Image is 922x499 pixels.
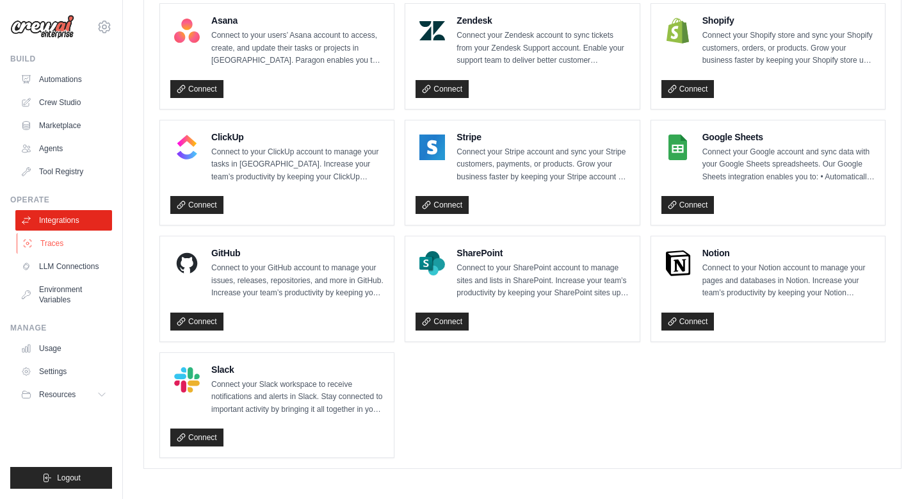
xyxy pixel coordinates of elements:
[15,161,112,182] a: Tool Registry
[416,80,469,98] a: Connect
[211,131,384,143] h4: ClickUp
[15,69,112,90] a: Automations
[15,361,112,382] a: Settings
[665,135,691,160] img: Google Sheets Logo
[10,195,112,205] div: Operate
[457,14,629,27] h4: Zendesk
[702,262,875,300] p: Connect to your Notion account to manage your pages and databases in Notion. Increase your team’s...
[170,429,223,446] a: Connect
[457,146,629,184] p: Connect your Stripe account and sync your Stripe customers, payments, or products. Grow your busi...
[702,131,875,143] h4: Google Sheets
[457,29,629,67] p: Connect your Zendesk account to sync tickets from your Zendesk Support account. Enable your suppo...
[419,250,445,276] img: SharePoint Logo
[457,262,629,300] p: Connect to your SharePoint account to manage sites and lists in SharePoint. Increase your team’s ...
[211,262,384,300] p: Connect to your GitHub account to manage your issues, releases, repositories, and more in GitHub....
[174,250,200,276] img: GitHub Logo
[10,15,74,39] img: Logo
[170,196,223,214] a: Connect
[15,210,112,231] a: Integrations
[15,256,112,277] a: LLM Connections
[15,92,112,113] a: Crew Studio
[170,313,223,331] a: Connect
[416,313,469,331] a: Connect
[174,18,200,44] img: Asana Logo
[15,115,112,136] a: Marketplace
[702,247,875,259] h4: Notion
[211,29,384,67] p: Connect to your users’ Asana account to access, create, and update their tasks or projects in [GE...
[15,279,112,310] a: Environment Variables
[702,146,875,184] p: Connect your Google account and sync data with your Google Sheets spreadsheets. Our Google Sheets...
[419,18,445,44] img: Zendesk Logo
[10,54,112,64] div: Build
[419,135,445,160] img: Stripe Logo
[665,250,691,276] img: Notion Logo
[702,29,875,67] p: Connect your Shopify store and sync your Shopify customers, orders, or products. Grow your busine...
[416,196,469,214] a: Connect
[211,146,384,184] p: Connect to your ClickUp account to manage your tasks in [GEOGRAPHIC_DATA]. Increase your team’s p...
[211,363,384,376] h4: Slack
[665,18,691,44] img: Shopify Logo
[10,323,112,333] div: Manage
[15,338,112,359] a: Usage
[211,14,384,27] h4: Asana
[661,313,715,331] a: Connect
[174,135,200,160] img: ClickUp Logo
[211,379,384,416] p: Connect your Slack workspace to receive notifications and alerts in Slack. Stay connected to impo...
[17,233,113,254] a: Traces
[661,80,715,98] a: Connect
[661,196,715,214] a: Connect
[211,247,384,259] h4: GitHub
[457,247,629,259] h4: SharePoint
[15,138,112,159] a: Agents
[170,80,223,98] a: Connect
[174,367,200,393] img: Slack Logo
[457,131,629,143] h4: Stripe
[15,384,112,405] button: Resources
[10,467,112,489] button: Logout
[702,14,875,27] h4: Shopify
[57,473,81,483] span: Logout
[39,389,76,400] span: Resources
